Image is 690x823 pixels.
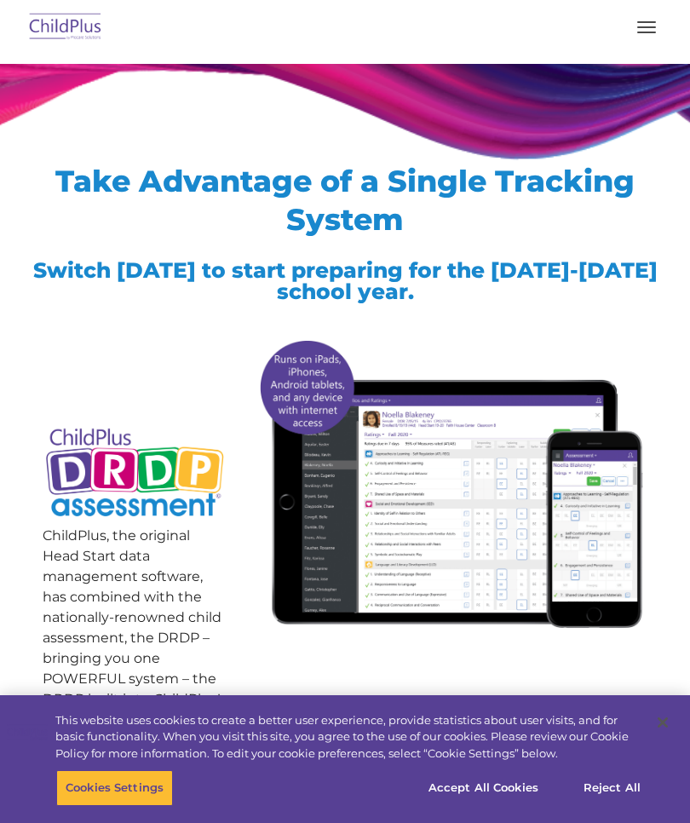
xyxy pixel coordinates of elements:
span: Take Advantage of a Single Tracking System [55,163,635,238]
button: Accept All Cookies [419,770,548,806]
div: This website uses cookies to create a better user experience, provide statistics about user visit... [55,712,642,763]
span: Switch [DATE] to start preparing for the [DATE]-[DATE] school year. [33,257,658,304]
button: Cookies Settings [56,770,173,806]
img: Copyright - DRDP Logo [43,417,227,530]
button: Reject All [559,770,665,806]
button: Close [644,704,681,741]
img: All-devices [253,332,647,635]
img: ChildPlus by Procare Solutions [26,8,106,48]
span: ChildPlus, the original Head Start data management software, has combined with the nationally-ren... [43,527,221,707]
